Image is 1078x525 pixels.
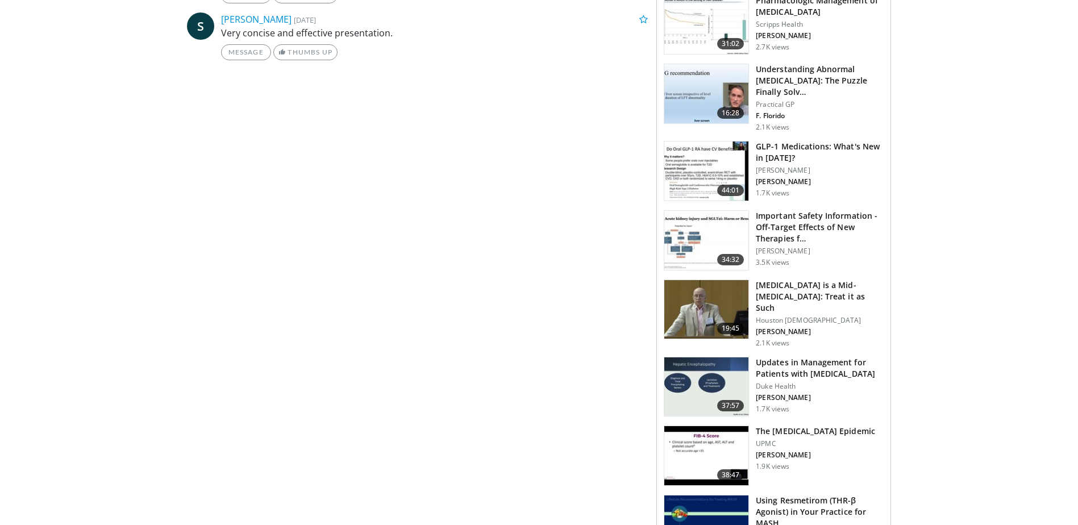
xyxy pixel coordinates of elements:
[664,426,748,485] img: 91fc1aba-0d44-415b-ae74-549133c27608.150x105_q85_crop-smart_upscale.jpg
[187,13,214,40] a: S
[756,339,789,348] p: 2.1K views
[221,13,292,26] a: [PERSON_NAME]
[664,280,748,339] img: 747e94ab-1cae-4bba-8046-755ed87a7908.150x105_q85_crop-smart_upscale.jpg
[273,44,338,60] a: Thumbs Up
[756,327,884,336] p: [PERSON_NAME]
[717,469,744,481] span: 38:47
[717,254,744,265] span: 34:32
[756,64,884,98] h3: Understanding Abnormal [MEDICAL_DATA]: The Puzzle Finally Solv…
[717,107,744,119] span: 16:28
[756,357,884,380] h3: Updates in Management for Patients with [MEDICAL_DATA]
[756,43,789,52] p: 2.7K views
[664,280,884,348] a: 19:45 [MEDICAL_DATA] is a Mid-[MEDICAL_DATA]: Treat it as Such Houston [DEMOGRAPHIC_DATA] [PERSON...
[664,210,884,270] a: 34:32 Important Safety Information - Off-Target Effects of New Therapies f… [PERSON_NAME] 3.5K views
[756,426,875,437] h3: The [MEDICAL_DATA] Epidemic
[664,426,884,486] a: 38:47 The [MEDICAL_DATA] Epidemic UPMC [PERSON_NAME] 1.9K views
[717,38,744,49] span: 31:02
[717,323,744,334] span: 19:45
[756,31,884,40] p: [PERSON_NAME]
[664,64,884,132] a: 16:28 Understanding Abnormal [MEDICAL_DATA]: The Puzzle Finally Solv… Practical GP F. Florido 2.1...
[756,405,789,414] p: 1.7K views
[221,26,648,40] p: Very concise and effective presentation.
[756,210,884,244] h3: Important Safety Information - Off-Target Effects of New Therapies f…
[717,400,744,411] span: 37:57
[756,280,884,314] h3: [MEDICAL_DATA] is a Mid-[MEDICAL_DATA]: Treat it as Such
[756,166,884,175] p: [PERSON_NAME]
[756,258,789,267] p: 3.5K views
[756,20,884,29] p: Scripps Health
[756,247,884,256] p: [PERSON_NAME]
[756,451,875,460] p: [PERSON_NAME]
[756,141,884,164] h3: GLP-1 Medications: What's New in [DATE]?
[756,177,884,186] p: [PERSON_NAME]
[756,316,884,325] p: Houston [DEMOGRAPHIC_DATA]
[717,185,744,196] span: 44:01
[756,123,789,132] p: 2.1K views
[294,15,316,25] small: [DATE]
[756,382,884,391] p: Duke Health
[756,111,884,120] p: F. Florido
[756,393,884,402] p: [PERSON_NAME]
[756,100,884,109] p: Practical GP
[664,357,884,417] a: 37:57 Updates in Management for Patients with [MEDICAL_DATA] Duke Health [PERSON_NAME] 1.7K views
[756,189,789,198] p: 1.7K views
[756,439,875,448] p: UPMC
[664,141,884,201] a: 44:01 GLP-1 Medications: What's New in [DATE]? [PERSON_NAME] [PERSON_NAME] 1.7K views
[664,357,748,416] img: 68645ce3-7bf1-4726-bf7a-2edc1bf7921b.150x105_q85_crop-smart_upscale.jpg
[221,44,271,60] a: Message
[756,462,789,471] p: 1.9K views
[664,141,748,201] img: 1395d59a-5f0e-4075-9d5a-5913075c1e3a.150x105_q85_crop-smart_upscale.jpg
[664,64,748,123] img: 756ba46d-873c-446a-bef7-b53f94477476.150x105_q85_crop-smart_upscale.jpg
[664,211,748,270] img: e81b38e6-09a4-47e2-b81e-44a46169e66c.150x105_q85_crop-smart_upscale.jpg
